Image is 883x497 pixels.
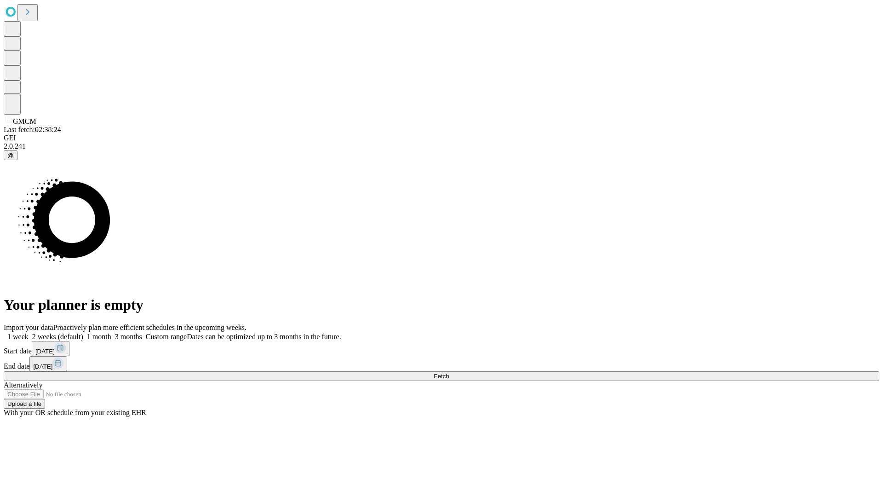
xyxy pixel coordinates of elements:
[7,152,14,159] span: @
[434,373,449,380] span: Fetch
[4,150,17,160] button: @
[146,333,187,341] span: Custom range
[4,409,146,416] span: With your OR schedule from your existing EHR
[32,333,83,341] span: 2 weeks (default)
[187,333,341,341] span: Dates can be optimized up to 3 months in the future.
[4,399,45,409] button: Upload a file
[4,371,879,381] button: Fetch
[32,341,69,356] button: [DATE]
[13,117,36,125] span: GMCM
[4,341,879,356] div: Start date
[4,324,53,331] span: Import your data
[53,324,247,331] span: Proactively plan more efficient schedules in the upcoming weeks.
[4,134,879,142] div: GEI
[4,142,879,150] div: 2.0.241
[4,356,879,371] div: End date
[35,348,55,355] span: [DATE]
[4,126,61,133] span: Last fetch: 02:38:24
[4,296,879,313] h1: Your planner is empty
[33,363,52,370] span: [DATE]
[29,356,67,371] button: [DATE]
[4,381,42,389] span: Alternatively
[115,333,142,341] span: 3 months
[87,333,111,341] span: 1 month
[7,333,29,341] span: 1 week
